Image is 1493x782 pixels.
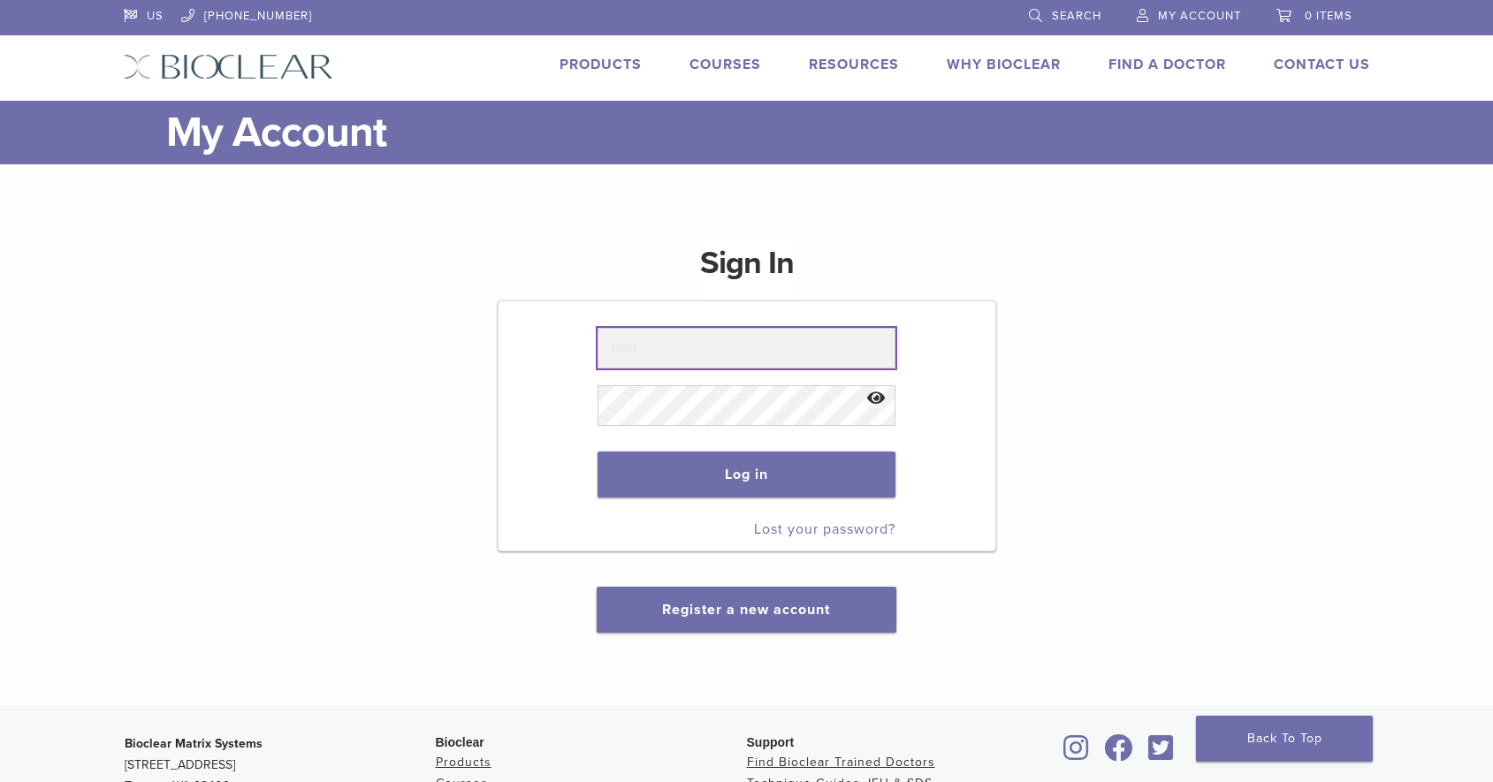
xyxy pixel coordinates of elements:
[1305,9,1352,23] span: 0 items
[947,56,1061,73] a: Why Bioclear
[436,735,484,749] span: Bioclear
[809,56,899,73] a: Resources
[1274,56,1370,73] a: Contact Us
[662,601,830,619] a: Register a new account
[598,452,895,497] button: Log in
[597,587,895,633] button: Register a new account
[1196,716,1373,762] a: Back To Top
[1158,9,1241,23] span: My Account
[436,755,491,770] a: Products
[857,376,895,421] button: Show password
[1108,56,1226,73] a: Find A Doctor
[754,520,895,538] a: Lost your password?
[747,755,935,770] a: Find Bioclear Trained Doctors
[1058,745,1095,763] a: Bioclear
[1052,9,1101,23] span: Search
[560,56,642,73] a: Products
[689,56,761,73] a: Courses
[124,54,333,80] img: Bioclear
[1099,745,1139,763] a: Bioclear
[166,101,1370,164] h1: My Account
[1143,745,1180,763] a: Bioclear
[700,242,794,299] h1: Sign In
[125,736,263,751] strong: Bioclear Matrix Systems
[747,735,795,749] span: Support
